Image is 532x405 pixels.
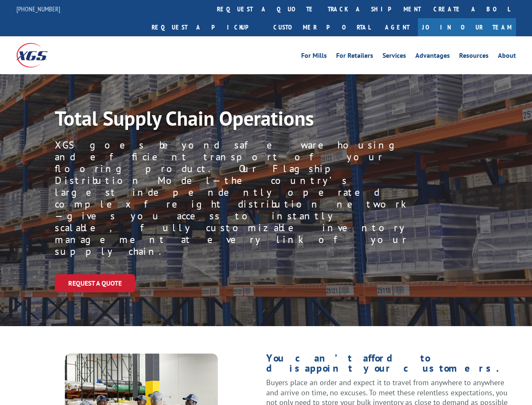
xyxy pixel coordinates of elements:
a: About [498,52,516,62]
a: Agent [377,18,418,36]
a: [PHONE_NUMBER] [16,5,60,13]
a: Services [382,52,406,62]
a: Join Our Team [418,18,516,36]
p: XGS goes beyond safe warehousing and efficient transport of your flooring product. Our Flagship D... [55,139,408,257]
a: Customer Portal [267,18,377,36]
a: Request a Quote [55,274,135,292]
a: For Retailers [336,52,373,62]
a: Request a pickup [145,18,267,36]
h1: Total Supply Chain Operations [55,108,396,132]
h1: You can’t afford to disappoint your customers. [266,353,516,378]
a: Resources [459,52,489,62]
a: For Mills [301,52,327,62]
a: Advantages [415,52,450,62]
